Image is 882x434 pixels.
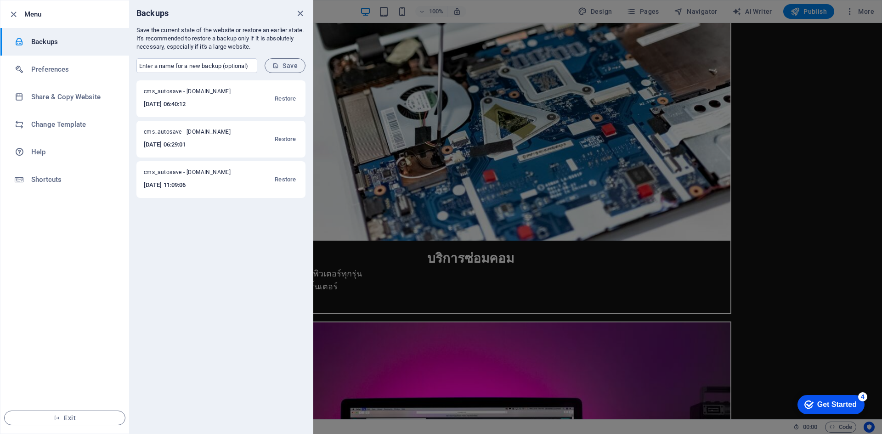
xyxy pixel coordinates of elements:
button: Restore [272,88,298,110]
span: Save [272,62,298,69]
span: cms_autosave - [DOMAIN_NAME] [144,88,243,99]
p: Save the current state of the website or restore an earlier state. It's recommended to restore a ... [136,26,305,51]
div: Get Started 4 items remaining, 20% complete [7,5,74,24]
span: cms_autosave - [DOMAIN_NAME] [144,169,243,180]
span: cms_autosave - [DOMAIN_NAME] [144,128,243,139]
button: Restore [272,169,298,191]
input: Enter a name for a new backup (optional) [136,58,257,73]
button: Exit [4,411,125,425]
span: Exit [12,414,118,422]
button: Restore [272,128,298,150]
a: Help [0,138,129,166]
h6: Menu [24,9,122,20]
span: Restore [275,134,296,145]
h6: Share & Copy Website [31,91,116,102]
h6: Backups [136,8,169,19]
h6: [DATE] 06:40:12 [144,99,243,110]
div: 4 [68,2,77,11]
h6: [DATE] 06:29:01 [144,139,243,150]
button: Save [265,58,305,73]
h6: Shortcuts [31,174,116,185]
button: close [294,8,305,19]
h6: Preferences [31,64,116,75]
h6: Backups [31,36,116,47]
div: Get Started [27,10,67,18]
span: Restore [275,93,296,104]
h6: [DATE] 11:09:06 [144,180,243,191]
h6: Help [31,147,116,158]
h6: Change Template [31,119,116,130]
span: Restore [275,174,296,185]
